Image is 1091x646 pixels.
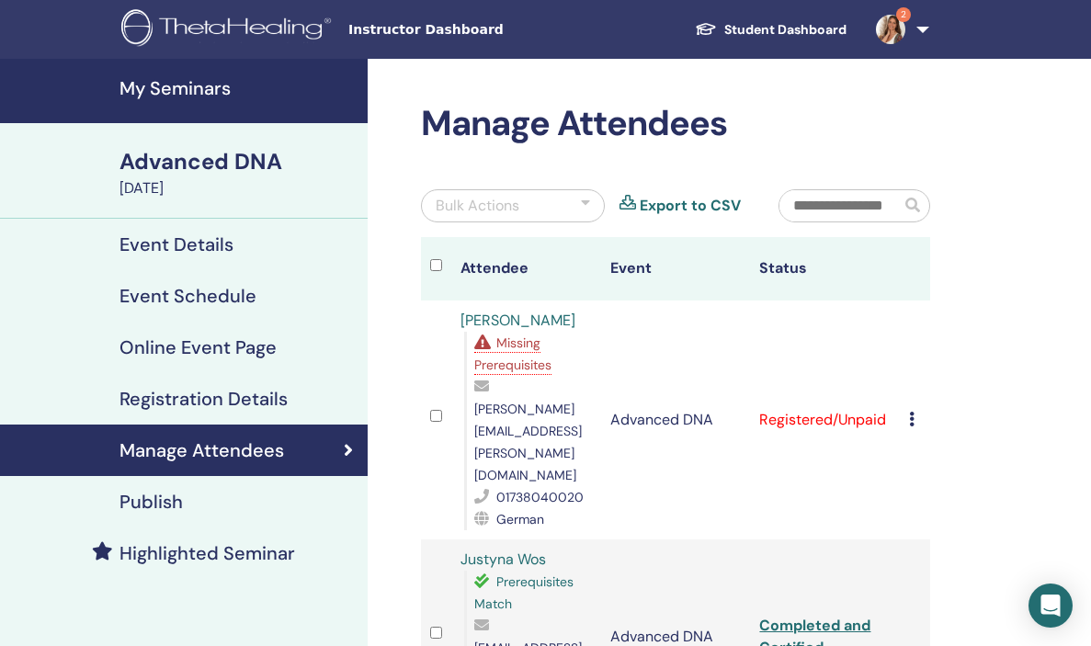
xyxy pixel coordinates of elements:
h4: Event Details [119,233,233,255]
h4: Online Event Page [119,336,277,358]
h4: Event Schedule [119,285,256,307]
h4: Manage Attendees [119,439,284,461]
span: 01738040020 [496,489,584,505]
h4: My Seminars [119,77,357,99]
div: Open Intercom Messenger [1028,584,1073,628]
span: [PERSON_NAME][EMAIL_ADDRESS][PERSON_NAME][DOMAIN_NAME] [474,401,582,483]
h2: Manage Attendees [421,103,930,145]
h4: Registration Details [119,388,288,410]
div: Advanced DNA [119,146,357,177]
img: graduation-cap-white.svg [695,21,717,37]
a: Export to CSV [640,195,741,217]
span: 2 [896,7,911,22]
h4: Highlighted Seminar [119,542,295,564]
h4: Publish [119,491,183,513]
a: [PERSON_NAME] [460,311,575,330]
a: Student Dashboard [680,13,861,47]
a: Advanced DNA[DATE] [108,146,368,199]
span: Missing Prerequisites [474,334,551,373]
img: default.jpg [876,15,905,44]
th: Attendee [451,237,601,300]
a: Justyna Wos [460,550,546,569]
span: Instructor Dashboard [348,20,624,40]
span: Prerequisites Match [474,573,574,612]
th: Event [601,237,751,300]
img: logo.png [121,9,337,51]
div: Bulk Actions [436,195,519,217]
div: [DATE] [119,177,357,199]
th: Status [750,237,900,300]
td: Advanced DNA [601,300,751,539]
span: German [496,511,544,527]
